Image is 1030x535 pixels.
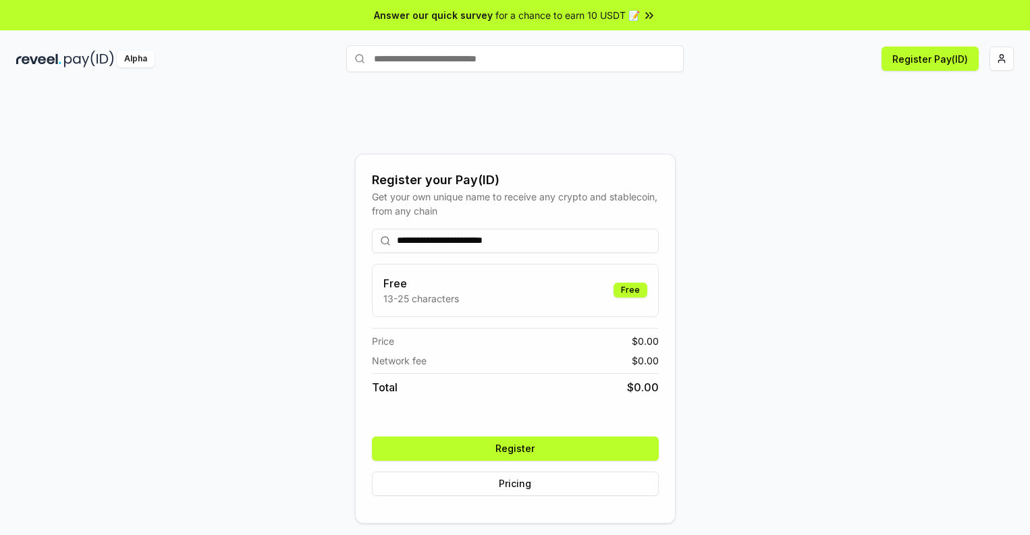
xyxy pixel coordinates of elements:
[117,51,155,67] div: Alpha
[372,379,398,395] span: Total
[372,354,427,368] span: Network fee
[632,354,659,368] span: $ 0.00
[16,51,61,67] img: reveel_dark
[632,334,659,348] span: $ 0.00
[495,8,640,22] span: for a chance to earn 10 USDT 📝
[383,291,459,306] p: 13-25 characters
[372,190,659,218] div: Get your own unique name to receive any crypto and stablecoin, from any chain
[614,283,647,298] div: Free
[627,379,659,395] span: $ 0.00
[372,171,659,190] div: Register your Pay(ID)
[372,437,659,461] button: Register
[372,472,659,496] button: Pricing
[374,8,493,22] span: Answer our quick survey
[64,51,114,67] img: pay_id
[383,275,459,291] h3: Free
[882,47,979,71] button: Register Pay(ID)
[372,334,394,348] span: Price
